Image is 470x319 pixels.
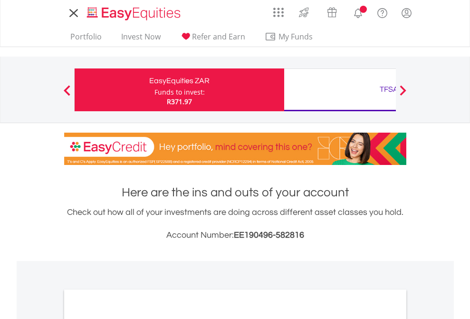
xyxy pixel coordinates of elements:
img: thrive-v2.svg [296,5,312,20]
a: My Profile [394,2,419,23]
button: Previous [58,90,77,99]
div: Check out how all of your investments are doing across different asset classes you hold. [64,206,406,242]
span: R371.97 [167,97,192,106]
a: Portfolio [67,32,106,47]
img: EasyEquities_Logo.png [85,6,184,21]
div: EasyEquities ZAR [80,74,278,87]
span: My Funds [265,30,327,43]
h3: Account Number: [64,229,406,242]
a: Notifications [346,2,370,21]
a: Invest Now [117,32,164,47]
img: vouchers-v2.svg [324,5,340,20]
img: EasyCredit Promotion Banner [64,133,406,165]
h1: Here are the ins and outs of your account [64,184,406,201]
div: Funds to invest: [154,87,205,97]
span: EE190496-582816 [234,231,304,240]
a: Home page [83,2,184,21]
button: Next [393,90,412,99]
a: FAQ's and Support [370,2,394,21]
a: Refer and Earn [176,32,249,47]
a: AppsGrid [267,2,290,18]
img: grid-menu-icon.svg [273,7,284,18]
a: Vouchers [318,2,346,20]
span: Refer and Earn [192,31,245,42]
